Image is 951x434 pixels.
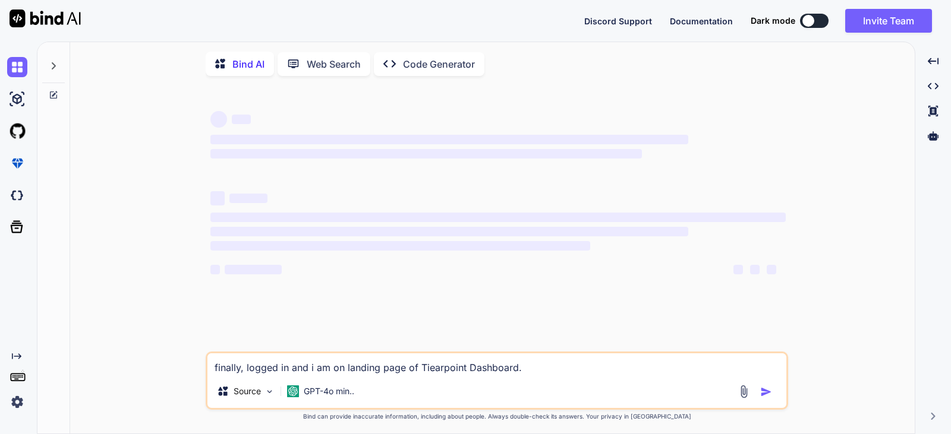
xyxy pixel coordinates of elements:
img: Bind AI [10,9,81,27]
span: ‌ [210,191,225,205]
span: ‌ [210,227,688,236]
span: Discord Support [584,16,652,26]
p: Source [234,385,261,397]
button: Invite Team [845,9,932,33]
img: icon [760,386,772,398]
span: ‌ [225,265,282,274]
span: Dark mode [751,15,795,27]
span: ‌ [210,111,227,128]
textarea: finally, logged in and i am on landing page of Tiearpoint Dashboard. [207,353,786,375]
span: ‌ [232,115,251,124]
span: ‌ [210,135,688,144]
img: darkCloudIdeIcon [7,185,27,205]
button: Discord Support [584,15,652,27]
p: Bind AI [232,57,264,71]
p: Bind can provide inaccurate information, including about people. Always double-check its answers.... [206,412,788,421]
span: ‌ [733,265,743,274]
img: GPT-4o mini [287,385,299,397]
span: Documentation [670,16,733,26]
button: Documentation [670,15,733,27]
img: settings [7,392,27,412]
span: ‌ [767,265,776,274]
img: Pick Models [264,387,275,397]
img: ai-studio [7,89,27,109]
span: ‌ [750,265,760,274]
img: githubLight [7,121,27,141]
img: premium [7,153,27,173]
img: chat [7,57,27,77]
p: Web Search [307,57,361,71]
span: ‌ [210,241,590,251]
span: ‌ [210,149,642,159]
p: Code Generator [403,57,475,71]
span: ‌ [229,194,267,203]
img: attachment [737,385,751,398]
span: ‌ [210,213,786,222]
span: ‌ [210,265,220,274]
p: GPT-4o min.. [304,385,354,397]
